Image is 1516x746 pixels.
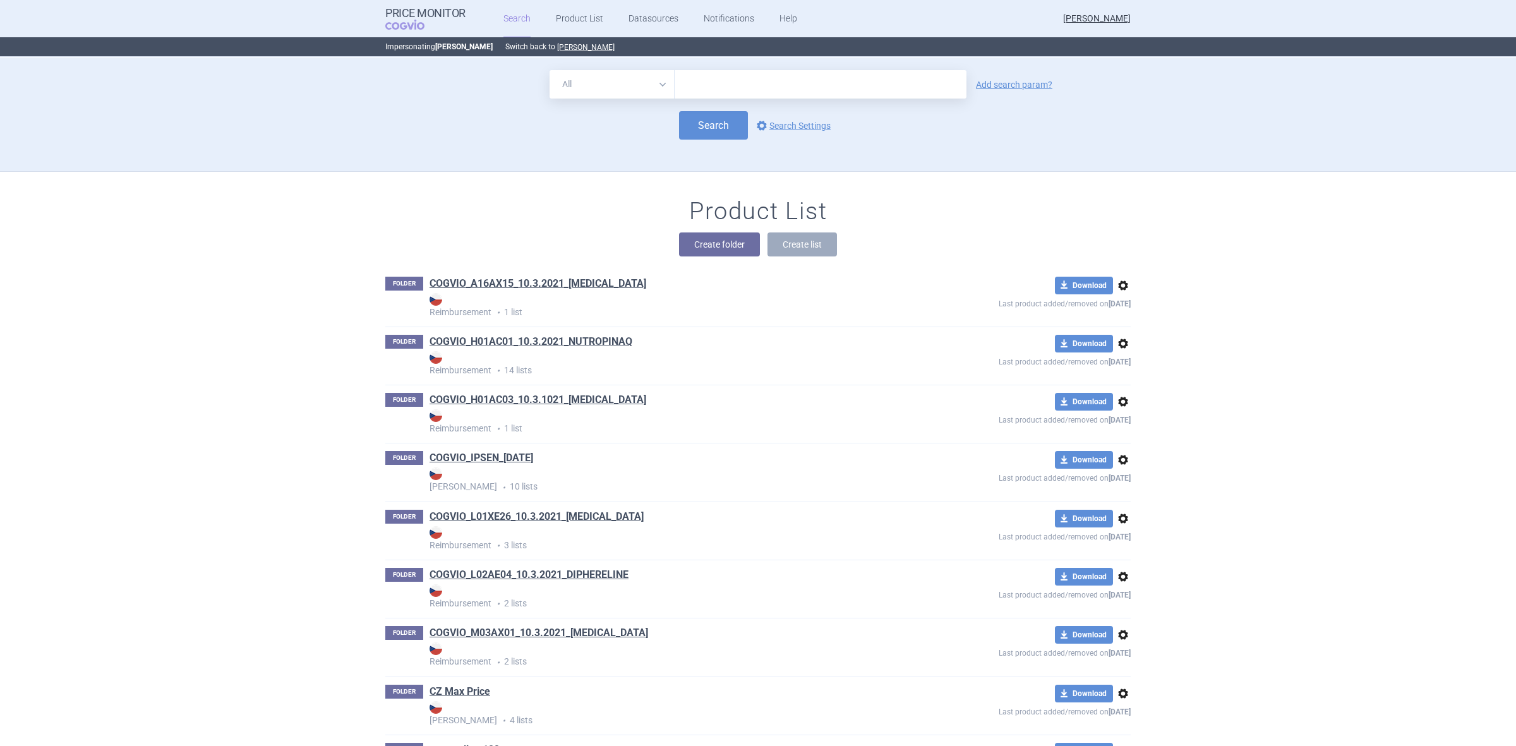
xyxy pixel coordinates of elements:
strong: Reimbursement [430,293,907,317]
p: FOLDER [385,685,423,699]
h1: Product List [689,197,827,226]
p: Last product added/removed on [907,586,1131,601]
p: FOLDER [385,568,423,582]
i: • [497,714,510,727]
p: FOLDER [385,451,423,465]
button: Download [1055,393,1113,411]
i: • [491,539,504,552]
p: FOLDER [385,393,423,407]
h1: COGVIO_L01XE26_10.3.2021_CABOMETYX [430,510,644,526]
button: [PERSON_NAME] [557,42,615,52]
p: FOLDER [385,510,423,524]
span: COGVIO [385,20,442,30]
p: FOLDER [385,626,423,640]
p: 3 lists [430,526,907,552]
a: Price MonitorCOGVIO [385,7,466,31]
p: Last product added/removed on [907,527,1131,543]
p: Last product added/removed on [907,702,1131,718]
button: Create folder [679,232,760,256]
a: COGVIO_IPSEN_[DATE] [430,451,533,465]
strong: [DATE] [1109,474,1131,483]
a: CZ Max Price [430,685,490,699]
strong: [DATE] [1109,358,1131,366]
p: Last product added/removed on [907,411,1131,426]
img: CZ [430,642,442,655]
button: Download [1055,277,1113,294]
i: • [491,598,504,610]
p: 2 lists [430,584,907,610]
strong: [DATE] [1109,532,1131,541]
img: CZ [430,467,442,480]
p: Impersonating Switch back to [385,37,1131,56]
img: CZ [430,293,442,306]
strong: Reimbursement [430,409,907,433]
strong: Price Monitor [385,7,466,20]
img: CZ [430,584,442,597]
strong: [DATE] [1109,416,1131,424]
a: Add search param? [976,80,1052,89]
button: Download [1055,451,1113,469]
i: • [491,423,504,435]
a: Search Settings [754,118,831,133]
strong: Reimbursement [430,351,907,375]
button: Search [679,111,748,140]
strong: [PERSON_NAME] [430,701,907,725]
p: Last product added/removed on [907,352,1131,368]
p: 2 lists [430,642,907,668]
p: Last product added/removed on [907,294,1131,310]
i: • [497,481,510,494]
p: 4 lists [430,701,907,727]
h1: COGVIO_A16AX15_10.3.2021_XERMELO [430,277,646,293]
i: • [491,364,504,377]
h1: CZ Max Price [430,685,490,701]
p: Last product added/removed on [907,644,1131,659]
button: Download [1055,335,1113,352]
img: CZ [430,351,442,364]
button: Download [1055,510,1113,527]
strong: [DATE] [1109,299,1131,308]
h1: COGVIO_H01AC01_10.3.2021_NUTROPINAQ [430,335,632,351]
button: Download [1055,568,1113,586]
img: CZ [430,526,442,539]
img: CZ [430,409,442,422]
button: Create list [767,232,837,256]
p: FOLDER [385,335,423,349]
strong: Reimbursement [430,526,907,550]
strong: Reimbursement [430,584,907,608]
a: COGVIO_L02AE04_10.3.2021_DIPHERELINE [430,568,629,582]
h1: COGVIO_IPSEN_7.8.2025 [430,451,533,467]
p: Last product added/removed on [907,469,1131,484]
strong: [DATE] [1109,649,1131,658]
a: COGVIO_H01AC01_10.3.2021_NUTROPINAQ [430,335,632,349]
strong: [PERSON_NAME] [435,42,493,51]
p: 1 list [430,293,907,319]
p: 14 lists [430,351,907,377]
p: 10 lists [430,467,907,493]
i: • [491,656,504,669]
a: COGVIO_M03AX01_10.3.2021_[MEDICAL_DATA] [430,626,648,640]
strong: [DATE] [1109,591,1131,599]
strong: Reimbursement [430,642,907,666]
p: FOLDER [385,277,423,291]
h1: COGVIO_M03AX01_10.3.2021_DYSPORT [430,626,648,642]
strong: [DATE] [1109,707,1131,716]
p: 1 list [430,409,907,435]
a: COGVIO_L01XE26_10.3.2021_[MEDICAL_DATA] [430,510,644,524]
h1: COGVIO_L02AE04_10.3.2021_DIPHERELINE [430,568,629,584]
button: Download [1055,685,1113,702]
strong: [PERSON_NAME] [430,467,907,491]
a: COGVIO_H01AC03_10.3.1021_[MEDICAL_DATA] [430,393,646,407]
h1: COGVIO_H01AC03_10.3.1021_INCRELEX [430,393,646,409]
i: • [491,306,504,319]
button: Download [1055,626,1113,644]
img: CZ [430,701,442,714]
a: COGVIO_A16AX15_10.3.2021_[MEDICAL_DATA] [430,277,646,291]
